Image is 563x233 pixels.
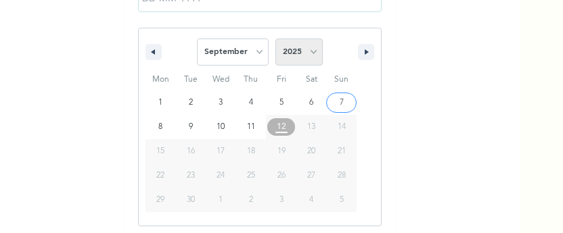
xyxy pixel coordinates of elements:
[279,90,284,115] span: 5
[145,69,176,90] span: Mon
[307,115,315,139] span: 13
[309,90,313,115] span: 6
[217,139,225,163] span: 17
[326,139,357,163] button: 21
[145,139,176,163] button: 15
[236,90,267,115] button: 4
[247,139,255,163] span: 18
[187,188,195,212] span: 30
[338,163,346,188] span: 28
[266,90,296,115] button: 5
[217,115,225,139] span: 10
[206,69,236,90] span: Wed
[296,115,327,139] button: 13
[296,163,327,188] button: 27
[296,69,327,90] span: Sat
[277,163,286,188] span: 26
[158,90,162,115] span: 1
[145,90,176,115] button: 1
[145,163,176,188] button: 22
[326,90,357,115] button: 7
[145,115,176,139] button: 8
[219,90,223,115] span: 3
[266,115,296,139] button: 12
[158,115,162,139] span: 8
[247,163,255,188] span: 25
[266,69,296,90] span: Fri
[277,115,286,139] span: 12
[176,69,206,90] span: Tue
[176,188,206,212] button: 30
[266,163,296,188] button: 26
[145,188,176,212] button: 29
[247,115,255,139] span: 11
[326,69,357,90] span: Sun
[156,139,164,163] span: 15
[176,163,206,188] button: 23
[156,163,164,188] span: 22
[189,90,193,115] span: 2
[266,139,296,163] button: 19
[307,163,315,188] span: 27
[236,139,267,163] button: 18
[236,115,267,139] button: 11
[236,69,267,90] span: Thu
[206,90,236,115] button: 3
[249,90,253,115] span: 4
[326,163,357,188] button: 28
[296,90,327,115] button: 6
[176,115,206,139] button: 9
[176,139,206,163] button: 16
[277,139,286,163] span: 19
[156,188,164,212] span: 29
[206,139,236,163] button: 17
[187,139,195,163] span: 16
[340,90,344,115] span: 7
[338,139,346,163] span: 21
[217,163,225,188] span: 24
[189,115,193,139] span: 9
[176,90,206,115] button: 2
[296,139,327,163] button: 20
[206,163,236,188] button: 24
[338,115,346,139] span: 14
[187,163,195,188] span: 23
[326,115,357,139] button: 14
[307,139,315,163] span: 20
[206,115,236,139] button: 10
[236,163,267,188] button: 25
